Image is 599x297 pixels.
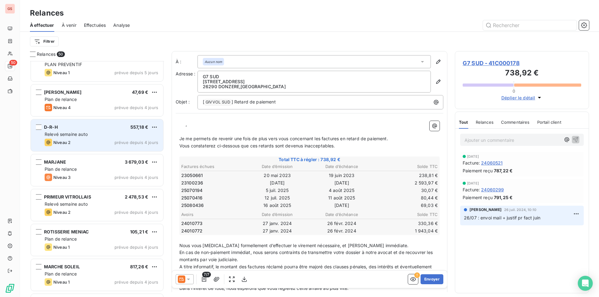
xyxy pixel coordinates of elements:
span: À effectuer [30,22,54,28]
span: 787,22 € [494,167,513,174]
span: Paiement reçu [463,167,493,174]
span: Niveau 1 [53,245,70,250]
span: Relevé semaine auto [45,132,88,137]
span: ] Retard de paiement [231,99,276,104]
td: 24010773 [181,220,245,227]
span: Déplier le détail [501,94,535,101]
span: Niveau 1 [53,280,70,285]
span: D-R-H [44,124,58,130]
span: Tout [459,120,468,125]
span: ROTISSERIE MENIAC [44,229,89,234]
td: 80,44 € [374,194,438,201]
button: Envoyer [421,274,443,284]
span: 25080436 [181,202,204,208]
span: Plan de relance [45,236,77,242]
td: 16 août 2025 [246,202,309,209]
span: [PERSON_NAME] [470,207,502,213]
span: Niveau 2 [53,140,71,145]
th: Avoirs [181,211,245,218]
span: Portail client [537,120,561,125]
div: grid [30,61,164,297]
td: 19 juin 2023 [310,172,374,179]
span: [DATE] [467,155,479,158]
span: 50 [9,60,17,65]
span: 791,25 € [494,194,513,201]
span: prévue depuis 4 jours [114,245,158,250]
span: 25070194 [181,187,202,194]
span: Niveau 4 [53,105,71,110]
span: Facture : [463,186,480,193]
span: 47,69 € [132,89,148,95]
th: Date d’émission [246,163,309,170]
span: prévue depuis 4 jours [114,175,158,180]
span: prévue depuis 4 jours [114,210,158,215]
td: 4 août 2025 [310,187,374,194]
span: Plan de relance [45,97,77,102]
span: Commentaires [501,120,530,125]
span: prévue depuis 5 jours [114,70,158,75]
span: 26/07 : envoi mail + justif pr fact juin [464,215,540,220]
span: Total TTC à régler : 738,92 € [180,156,439,163]
span: [PERSON_NAME] [44,89,81,95]
span: Niveau 1 [53,70,70,75]
td: 2 593,97 € [374,180,438,186]
th: Date d’échéance [310,163,374,170]
span: Relevé semaine auto [45,201,88,207]
span: 25070416 [181,195,202,201]
span: 50 [57,51,65,57]
span: 3 679,03 € [125,159,149,165]
span: Relances [37,51,56,57]
span: 7/7 [202,272,211,277]
span: Plan de relance [45,166,77,172]
td: 5 juil. 2025 [246,187,309,194]
td: 1 943,04 € [374,228,438,234]
th: Solde TTC [374,211,438,218]
span: GIVVOL SUD [205,99,231,106]
td: 11 août 2025 [310,194,374,201]
span: MARCHE SOLEIL [44,264,80,269]
th: Solde TTC [374,163,438,170]
span: Niveau 3 [53,175,71,180]
span: Je me permets de revenir une fois de plus vers vous concernant les factures en retard de paiement. [179,136,388,141]
th: Date d’échéance [310,211,374,218]
label: À : [176,59,197,65]
span: Relances [476,120,494,125]
img: Logo LeanPay [5,283,15,293]
span: prévue depuis 4 jours [114,105,158,110]
h3: 738,92 € [463,67,581,80]
th: Date d’émission [246,211,309,218]
td: 27 janv. 2024 [246,228,309,234]
p: G7 SUD [203,74,426,79]
span: Dans l’intérêt de tous, nous espérons que vous règlerez cette affaire au plus vite. [179,285,348,291]
span: Objet : [176,99,190,104]
span: PRIMEUR VITROLLAIS [44,194,91,199]
span: 2 478,53 € [125,194,149,199]
span: 23050661 [181,172,203,179]
td: 26 févr. 2024 [310,228,374,234]
td: [DATE] [310,202,374,209]
span: 24060521 [481,160,503,166]
span: 0 [513,89,515,93]
span: Nous vous [MEDICAL_DATA] formellement d’effectuer le virement nécessaire, et [PERSON_NAME] immédi... [179,243,408,248]
span: [DATE] [467,181,479,185]
td: 330,36 € [374,220,438,227]
span: MARJANE [44,159,66,165]
p: [STREET_ADDRESS] [203,79,426,84]
span: 23100236 [181,180,203,186]
h3: Relances [30,7,64,19]
em: Aucun nom [205,60,222,64]
td: 27 janv. 2024 [246,220,309,227]
span: 557,18 € [130,124,148,130]
button: Déplier le détail [499,94,545,101]
span: PLAN PREVENTIF [45,62,82,67]
span: Paiement reçu [463,194,493,201]
td: 20 mai 2023 [246,172,309,179]
td: 238,81 € [374,172,438,179]
span: [ [203,99,204,104]
td: 30,07 € [374,187,438,194]
span: , [186,122,187,127]
div: Open Intercom Messenger [578,276,593,291]
td: 26 févr. 2024 [310,220,374,227]
span: Adresse : [176,71,195,76]
button: Filtrer [30,36,59,46]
